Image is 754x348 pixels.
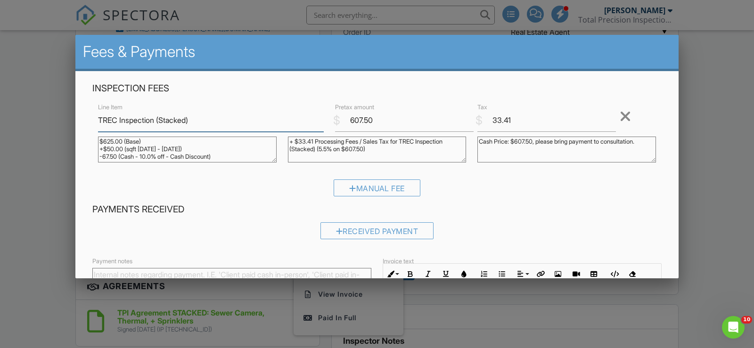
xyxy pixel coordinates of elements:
button: Underline (⌘U) [437,265,455,283]
h2: Fees & Payments [83,42,671,61]
textarea: $625.00 (Base) +$50.00 (sqft [DATE] - [DATE]) -67.50 (Cash - 10.0% off - Cash Discount) [98,137,277,162]
label: Line Item [98,103,123,112]
h4: Inspection Fees [92,82,662,95]
h4: Payments Received [92,203,662,215]
label: Tax [477,103,487,112]
textarea: Cash Price: $607.50, please bring payment to consultation. [477,137,656,162]
button: Unordered List [493,265,511,283]
button: Align [513,265,531,283]
div: Manual Fee [334,179,420,196]
label: Pretax amount [335,103,374,112]
button: Italic (⌘I) [419,265,437,283]
a: Manual Fee [334,186,420,195]
button: Insert Image (⌘P) [549,265,567,283]
div: $ [475,112,483,128]
a: Received Payment [320,228,434,238]
button: Insert Video [567,265,585,283]
div: Received Payment [320,222,434,239]
label: Invoice text [383,257,414,266]
button: Inline Style [383,265,401,283]
button: Insert Link (⌘K) [531,265,549,283]
textarea: + $33.41 Processing Fees / Sales Tax for TREC Inspection (Stacked) (5.5% on $607.50) [288,137,467,162]
iframe: Intercom live chat [722,316,745,339]
button: Bold (⌘B) [401,265,419,283]
button: Colors [455,265,473,283]
span: 10 [741,316,752,324]
div: $ [333,112,340,128]
label: Payment notes [92,257,132,266]
button: Clear Formatting [623,265,641,283]
button: Ordered List [475,265,493,283]
button: Insert Table [585,265,603,283]
button: Code View [605,265,623,283]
